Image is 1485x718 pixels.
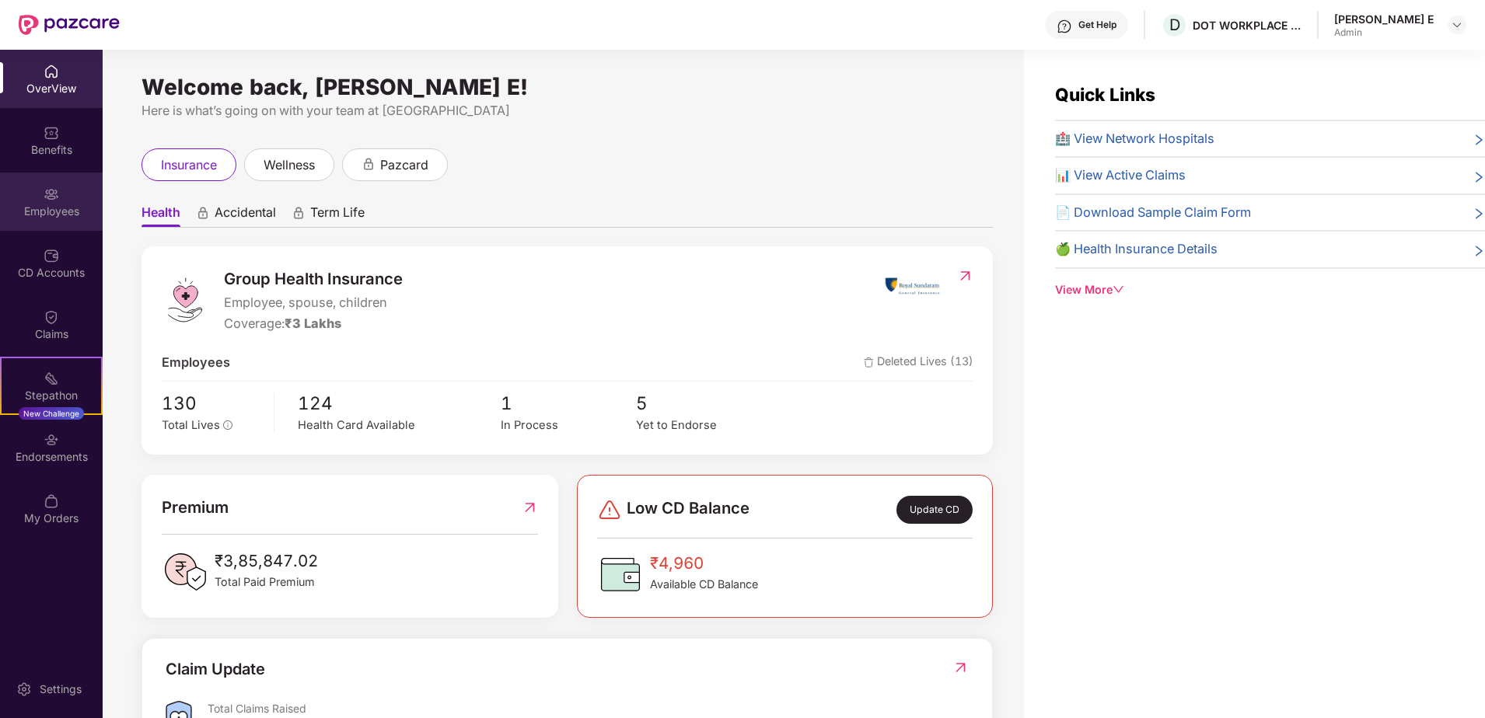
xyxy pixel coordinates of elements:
[142,81,993,93] div: Welcome back, [PERSON_NAME] E!
[1055,203,1251,223] span: 📄 Download Sample Claim Form
[215,573,318,591] span: Total Paid Premium
[1473,242,1485,260] span: right
[16,681,32,697] img: svg+xml;base64,PHN2ZyBpZD0iU2V0dGluZy0yMHgyMCIgeG1sbnM9Imh0dHA6Ly93d3cudzMub3JnLzIwMDAvc3ZnIiB3aW...
[1473,206,1485,223] span: right
[1055,166,1186,186] span: 📊 View Active Claims
[44,432,59,448] img: svg+xml;base64,PHN2ZyBpZD0iRW5kb3JzZW1lbnRzIiB4bWxucz0iaHR0cDovL3d3dy53My5vcmcvMjAwMC9zdmciIHdpZH...
[1193,18,1302,33] div: DOT WORKPLACE SOLUTIONS PRIVATE LIMITED
[896,496,972,524] div: Update CD
[162,418,220,432] span: Total Lives
[35,681,86,697] div: Settings
[166,657,265,681] div: Claim Update
[310,204,365,227] span: Term Life
[298,417,501,434] div: Health Card Available
[292,206,306,220] div: animation
[2,388,101,403] div: Stepathon
[1055,281,1485,298] div: View More
[380,155,428,175] span: pazcard
[44,64,59,79] img: svg+xml;base64,PHN2ZyBpZD0iSG9tZSIgeG1sbnM9Imh0dHA6Ly93d3cudzMub3JnLzIwMDAvc3ZnIiB3aWR0aD0iMjAiIG...
[1473,169,1485,186] span: right
[1055,239,1218,260] span: 🍏 Health Insurance Details
[162,549,208,595] img: PaidPremiumIcon
[883,267,942,305] img: insurerIcon
[650,576,758,593] span: Available CD Balance
[1334,12,1434,26] div: [PERSON_NAME] E
[161,155,217,175] span: insurance
[501,417,636,434] div: In Process
[522,495,538,520] img: RedirectIcon
[224,314,403,334] div: Coverage:
[142,204,180,227] span: Health
[864,357,874,368] img: deleteIcon
[162,277,208,323] img: logo
[501,389,636,417] span: 1
[1334,26,1434,39] div: Admin
[142,101,993,120] div: Here is what’s going on with your team at [GEOGRAPHIC_DATA]
[215,549,318,573] span: ₹3,85,847.02
[19,407,84,420] div: New Challenge
[298,389,501,417] span: 124
[162,495,229,520] span: Premium
[44,125,59,141] img: svg+xml;base64,PHN2ZyBpZD0iQmVuZWZpdHMiIHhtbG5zPSJodHRwOi8vd3d3LnczLm9yZy8yMDAwL3N2ZyIgd2lkdGg9Ij...
[196,206,210,220] div: animation
[864,353,973,373] span: Deleted Lives (13)
[636,417,771,434] div: Yet to Endorse
[215,204,276,227] span: Accidental
[597,551,644,598] img: CDBalanceIcon
[650,551,758,576] span: ₹4,960
[952,660,969,675] img: RedirectIcon
[44,248,59,263] img: svg+xml;base64,PHN2ZyBpZD0iQ0RfQWNjb3VudHMiIGRhdGEtbmFtZT0iQ0QgQWNjb3VudHMiIHhtbG5zPSJodHRwOi8vd3...
[264,155,315,175] span: wellness
[44,309,59,325] img: svg+xml;base64,PHN2ZyBpZD0iQ2xhaW0iIHhtbG5zPSJodHRwOi8vd3d3LnczLm9yZy8yMDAwL3N2ZyIgd2lkdGg9IjIwIi...
[1055,129,1214,149] span: 🏥 View Network Hospitals
[1473,132,1485,149] span: right
[1078,19,1116,31] div: Get Help
[1057,19,1072,34] img: svg+xml;base64,PHN2ZyBpZD0iSGVscC0zMngzMiIgeG1sbnM9Imh0dHA6Ly93d3cudzMub3JnLzIwMDAvc3ZnIiB3aWR0aD...
[285,315,341,331] span: ₹3 Lakhs
[627,496,749,524] span: Low CD Balance
[223,420,232,430] span: info-circle
[224,267,403,291] span: Group Health Insurance
[1113,284,1123,295] span: down
[1055,84,1155,105] span: Quick Links
[162,353,230,373] span: Employees
[957,268,973,284] img: RedirectIcon
[208,701,969,716] div: Total Claims Raised
[44,186,59,202] img: svg+xml;base64,PHN2ZyBpZD0iRW1wbG95ZWVzIiB4bWxucz0iaHR0cDovL3d3dy53My5vcmcvMjAwMC9zdmciIHdpZHRoPS...
[44,493,59,509] img: svg+xml;base64,PHN2ZyBpZD0iTXlfT3JkZXJzIiBkYXRhLW5hbWU9Ik15IE9yZGVycyIgeG1sbnM9Imh0dHA6Ly93d3cudz...
[636,389,771,417] span: 5
[362,157,376,171] div: animation
[224,293,403,313] span: Employee, spouse, children
[44,371,59,386] img: svg+xml;base64,PHN2ZyB4bWxucz0iaHR0cDovL3d3dy53My5vcmcvMjAwMC9zdmciIHdpZHRoPSIyMSIgaGVpZ2h0PSIyMC...
[19,15,120,35] img: New Pazcare Logo
[597,497,622,522] img: svg+xml;base64,PHN2ZyBpZD0iRGFuZ2VyLTMyeDMyIiB4bWxucz0iaHR0cDovL3d3dy53My5vcmcvMjAwMC9zdmciIHdpZH...
[1451,19,1463,31] img: svg+xml;base64,PHN2ZyBpZD0iRHJvcGRvd24tMzJ4MzIiIHhtbG5zPSJodHRwOi8vd3d3LnczLm9yZy8yMDAwL3N2ZyIgd2...
[1169,16,1180,34] span: D
[162,389,263,417] span: 130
